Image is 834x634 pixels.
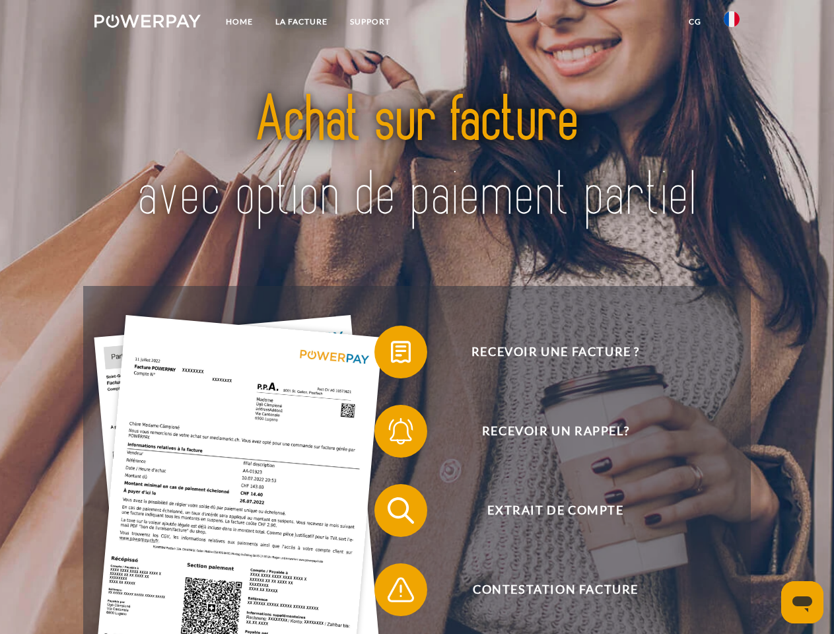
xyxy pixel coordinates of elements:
img: fr [724,11,740,27]
img: qb_bell.svg [384,415,417,448]
a: Support [339,10,401,34]
span: Recevoir une facture ? [394,326,717,378]
img: qb_warning.svg [384,573,417,606]
img: title-powerpay_fr.svg [126,63,708,253]
button: Recevoir une facture ? [374,326,718,378]
span: Recevoir un rappel? [394,405,717,458]
a: Home [215,10,264,34]
button: Extrait de compte [374,484,718,537]
span: Extrait de compte [394,484,717,537]
button: Recevoir un rappel? [374,405,718,458]
img: qb_bill.svg [384,335,417,369]
a: CG [678,10,712,34]
iframe: Bouton de lancement de la fenêtre de messagerie [781,581,823,623]
img: logo-powerpay-white.svg [94,15,201,28]
a: LA FACTURE [264,10,339,34]
span: Contestation Facture [394,563,717,616]
button: Contestation Facture [374,563,718,616]
img: qb_search.svg [384,494,417,527]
